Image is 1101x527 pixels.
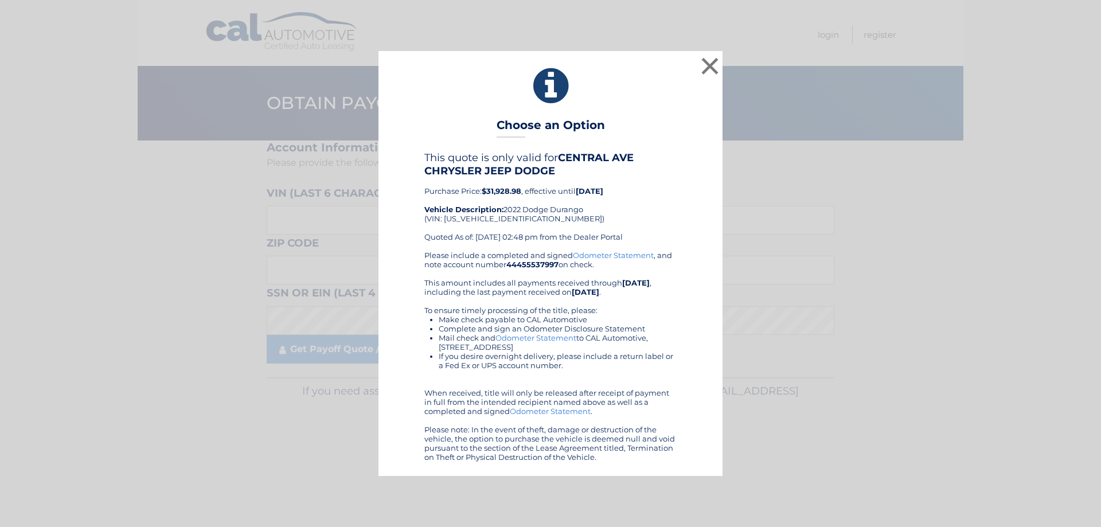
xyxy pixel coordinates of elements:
b: CENTRAL AVE CHRYSLER JEEP DODGE [424,151,634,177]
li: Make check payable to CAL Automotive [439,315,677,324]
b: [DATE] [576,186,603,196]
li: Mail check and to CAL Automotive, [STREET_ADDRESS] [439,333,677,352]
a: Odometer Statement [510,407,591,416]
h3: Choose an Option [497,118,605,138]
button: × [698,54,721,77]
b: [DATE] [572,287,599,296]
h4: This quote is only valid for [424,151,677,177]
b: [DATE] [622,278,650,287]
li: Complete and sign an Odometer Disclosure Statement [439,324,677,333]
li: If you desire overnight delivery, please include a return label or a Fed Ex or UPS account number. [439,352,677,370]
b: $31,928.98 [482,186,521,196]
b: 44455537997 [506,260,559,269]
div: Purchase Price: , effective until 2022 Dodge Durango (VIN: [US_VEHICLE_IDENTIFICATION_NUMBER]) Qu... [424,151,677,250]
div: Please include a completed and signed , and note account number on check. This amount includes al... [424,251,677,462]
a: Odometer Statement [495,333,576,342]
strong: Vehicle Description: [424,205,503,214]
a: Odometer Statement [573,251,654,260]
